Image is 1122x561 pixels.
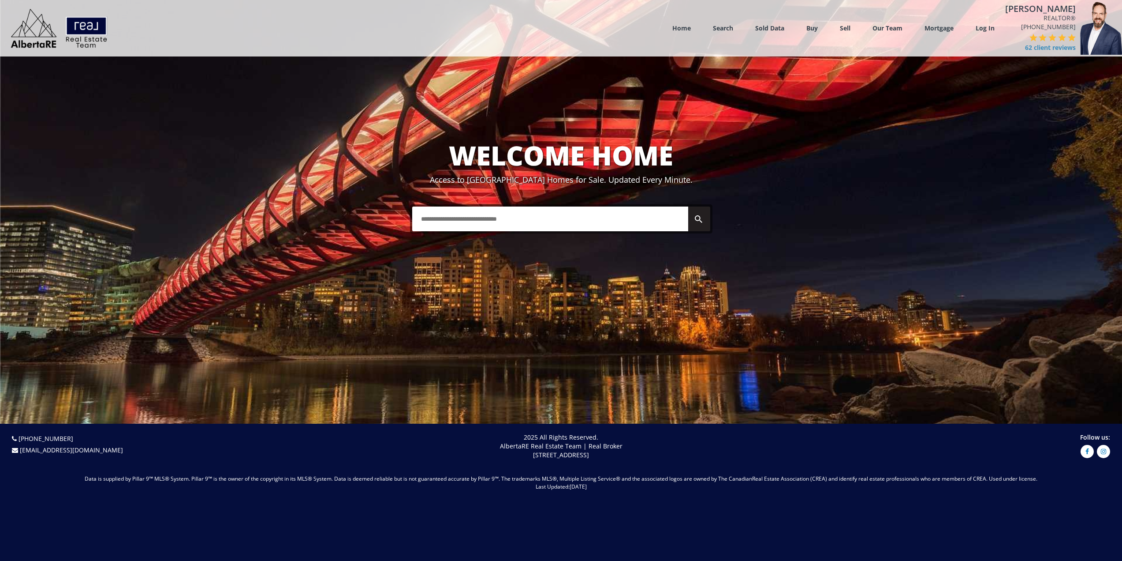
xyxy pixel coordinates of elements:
img: 3 of 5 stars [1048,34,1056,41]
a: Log In [976,24,995,33]
p: Last Updated: [85,483,1037,491]
a: Home [672,24,691,32]
a: Sell [840,24,850,32]
span: Access to [GEOGRAPHIC_DATA] Homes for Sale. Updated Every Minute. [430,174,693,185]
p: 2025 All Rights Reserved. AlbertaRE Real Estate Team | Real Broker [288,433,834,459]
img: 65R6KwZzA3ZapcI5mqTEjIKdaQ253L8WNnCFvqir.png [1080,2,1122,55]
a: Sold Data [755,24,784,32]
a: Our Team [872,24,902,32]
span: REALTOR® [1005,14,1076,23]
img: 5 of 5 stars [1068,34,1076,41]
h4: [PERSON_NAME] [1005,4,1076,14]
img: 4 of 5 stars [1058,34,1066,41]
span: [STREET_ADDRESS] [533,451,589,459]
a: [EMAIL_ADDRESS][DOMAIN_NAME] [20,446,123,454]
span: Follow us: [1080,433,1110,441]
img: 1 of 5 stars [1029,34,1037,41]
h1: WELCOME HOME [2,141,1120,170]
span: 62 client reviews [1025,43,1076,52]
img: Logo [6,6,112,50]
a: Search [713,24,733,32]
a: Buy [806,24,818,32]
img: 2 of 5 stars [1039,34,1047,41]
a: [PHONE_NUMBER] [1021,23,1076,31]
span: [DATE] [570,483,587,490]
a: [PHONE_NUMBER] [19,434,73,443]
span: Real Estate Association (CREA) and identify real estate professionals who are members of CREA. Us... [752,475,1037,482]
span: Data is supplied by Pillar 9™ MLS® System. Pillar 9™ is the owner of the copyright in its MLS® Sy... [85,475,752,482]
a: Mortgage [924,24,954,32]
